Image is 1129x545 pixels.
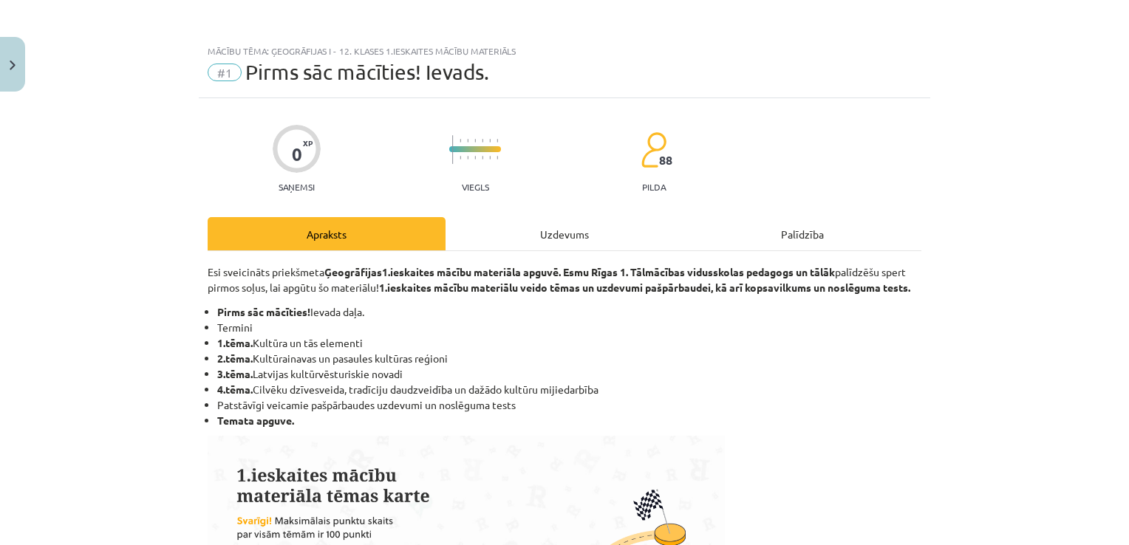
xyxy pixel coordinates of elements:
p: Esi sveicināts priekšmeta palīdzēšu spert pirmos soļus, lai apgūtu šo materiālu! [208,264,921,295]
img: icon-short-line-57e1e144782c952c97e751825c79c345078a6d821885a25fce030b3d8c18986b.svg [482,156,483,160]
img: icon-short-line-57e1e144782c952c97e751825c79c345078a6d821885a25fce030b3d8c18986b.svg [489,156,491,160]
img: icon-short-line-57e1e144782c952c97e751825c79c345078a6d821885a25fce030b3d8c18986b.svg [482,139,483,143]
strong: Ģeogrāfijas [324,265,382,278]
img: icon-short-line-57e1e144782c952c97e751825c79c345078a6d821885a25fce030b3d8c18986b.svg [497,156,498,160]
img: icon-short-line-57e1e144782c952c97e751825c79c345078a6d821885a25fce030b3d8c18986b.svg [460,139,461,143]
p: pilda [642,182,666,192]
span: #1 [208,64,242,81]
li: Kultūra un tās elementi [217,335,921,351]
span: XP [303,139,313,147]
li: Cilvēku dzīvesveida, tradīciju daudzveidība un dažādo kultūru mijiedarbība [217,382,921,397]
img: icon-short-line-57e1e144782c952c97e751825c79c345078a6d821885a25fce030b3d8c18986b.svg [467,139,468,143]
strong: 2.tēma. [217,352,253,365]
strong: Temata apguve. [217,414,294,427]
img: icon-short-line-57e1e144782c952c97e751825c79c345078a6d821885a25fce030b3d8c18986b.svg [460,156,461,160]
div: 0 [292,144,302,165]
strong: Pirms sāc mācīties! [217,305,310,318]
span: Pirms sāc mācīties! Ievads. [245,60,489,84]
img: icon-long-line-d9ea69661e0d244f92f715978eff75569469978d946b2353a9bb055b3ed8787d.svg [452,135,454,164]
li: Ievada daļa. [217,304,921,320]
div: Palīdzība [683,217,921,250]
b: 4.tēma. [217,383,253,396]
div: Mācību tēma: Ģeogrāfijas i - 12. klases 1.ieskaites mācību materiāls [208,46,921,56]
li: Patstāvīgi veicamie pašpārbaudes uzdevumi un noslēguma tests [217,397,921,413]
div: Uzdevums [446,217,683,250]
img: icon-short-line-57e1e144782c952c97e751825c79c345078a6d821885a25fce030b3d8c18986b.svg [467,156,468,160]
img: icon-short-line-57e1e144782c952c97e751825c79c345078a6d821885a25fce030b3d8c18986b.svg [474,156,476,160]
strong: 3.tēma. [217,367,253,380]
img: icon-short-line-57e1e144782c952c97e751825c79c345078a6d821885a25fce030b3d8c18986b.svg [474,139,476,143]
strong: 1.ieskaites mācību materiāla apguvē. Esmu Rīgas 1. Tālmācības vidusskolas pedagogs un tālāk [382,265,835,278]
li: Latvijas kultūrvēsturiskie novadi [217,366,921,382]
p: Saņemsi [273,182,321,192]
strong: 1.tēma. [217,336,253,349]
li: Termini [217,320,921,335]
img: icon-close-lesson-0947bae3869378f0d4975bcd49f059093ad1ed9edebbc8119c70593378902aed.svg [10,61,16,70]
img: students-c634bb4e5e11cddfef0936a35e636f08e4e9abd3cc4e673bd6f9a4125e45ecb1.svg [641,131,666,168]
span: 88 [659,154,672,167]
img: icon-short-line-57e1e144782c952c97e751825c79c345078a6d821885a25fce030b3d8c18986b.svg [489,139,491,143]
p: Viegls [462,182,489,192]
li: Kultūrainavas un pasaules kultūras reģioni [217,351,921,366]
img: icon-short-line-57e1e144782c952c97e751825c79c345078a6d821885a25fce030b3d8c18986b.svg [497,139,498,143]
strong: 1.ieskaites mācību materiālu veido tēmas un uzdevumi pašpārbaudei, kā arī kopsavilkums un noslēgu... [379,281,910,294]
div: Apraksts [208,217,446,250]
